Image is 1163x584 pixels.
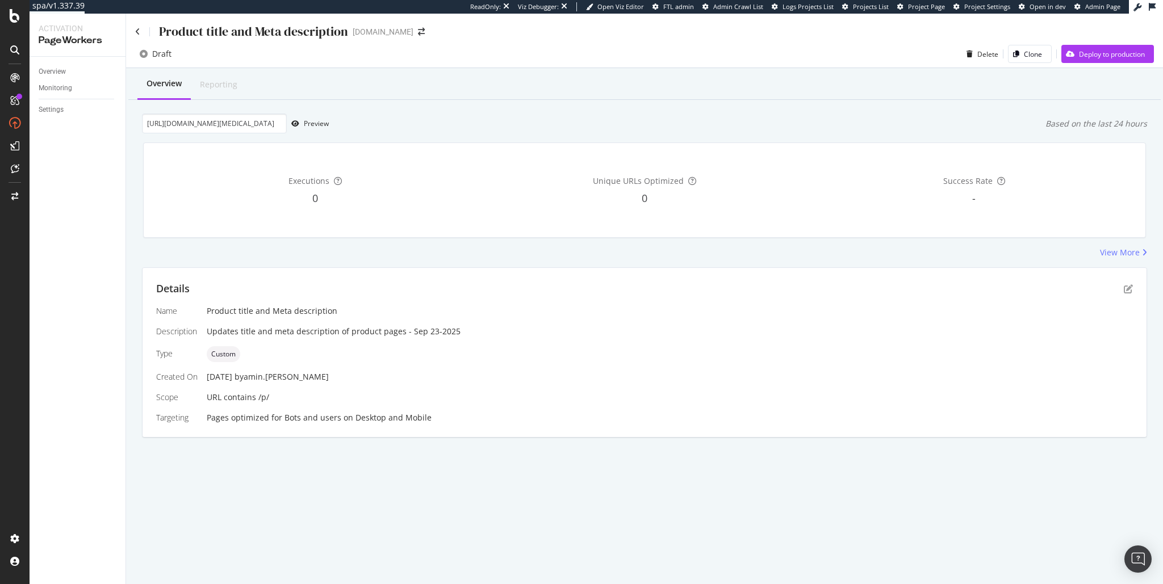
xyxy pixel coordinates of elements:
[972,191,976,205] span: -
[287,115,329,133] button: Preview
[235,371,329,383] div: by amin.[PERSON_NAME]
[943,175,993,186] span: Success Rate
[1124,545,1152,573] div: Open Intercom Messenger
[652,2,694,11] a: FTL admin
[353,26,413,37] div: [DOMAIN_NAME]
[152,48,171,60] div: Draft
[39,82,118,94] a: Monitoring
[207,412,1133,423] div: Pages optimized for on
[156,392,198,403] div: Scope
[908,2,945,11] span: Project Page
[207,371,1133,383] div: [DATE]
[39,66,118,78] a: Overview
[156,371,198,383] div: Created On
[285,412,341,423] div: Bots and users
[783,2,834,11] span: Logs Projects List
[156,348,198,359] div: Type
[597,2,644,11] span: Open Viz Editor
[953,2,1010,11] a: Project Settings
[156,282,190,296] div: Details
[355,412,432,423] div: Desktop and Mobile
[39,104,118,116] a: Settings
[702,2,763,11] a: Admin Crawl List
[39,82,72,94] div: Monitoring
[1074,2,1120,11] a: Admin Page
[663,2,694,11] span: FTL admin
[1124,284,1133,293] div: pen-to-square
[200,79,237,90] div: Reporting
[207,346,240,362] div: neutral label
[288,175,329,186] span: Executions
[156,326,198,337] div: Description
[211,351,236,358] span: Custom
[593,175,684,186] span: Unique URLs Optimized
[853,2,889,11] span: Projects List
[1100,247,1147,258] a: View More
[418,28,425,36] div: arrow-right-arrow-left
[586,2,644,11] a: Open Viz Editor
[304,119,329,128] div: Preview
[1024,49,1042,59] div: Clone
[135,28,140,36] a: Click to go back
[1008,45,1052,63] button: Clone
[964,2,1010,11] span: Project Settings
[142,114,287,133] input: Preview your optimization on a URL
[772,2,834,11] a: Logs Projects List
[39,66,66,78] div: Overview
[518,2,559,11] div: Viz Debugger:
[207,305,1133,317] div: Product title and Meta description
[1019,2,1066,11] a: Open in dev
[1100,247,1140,258] div: View More
[642,191,647,205] span: 0
[713,2,763,11] span: Admin Crawl List
[207,392,269,402] span: URL contains /p/
[470,2,501,11] div: ReadOnly:
[39,104,64,116] div: Settings
[977,49,998,59] div: Delete
[39,23,116,34] div: Activation
[1061,45,1154,63] button: Deploy to production
[156,412,198,423] div: Targeting
[312,191,318,205] span: 0
[1045,118,1147,129] div: Based on the last 24 hours
[962,45,998,63] button: Delete
[159,23,348,40] div: Product title and Meta description
[156,305,198,317] div: Name
[39,34,116,47] div: PageWorkers
[897,2,945,11] a: Project Page
[147,78,182,89] div: Overview
[207,326,1133,337] div: Updates title and meta description of product pages - Sep 23-2025
[1085,2,1120,11] span: Admin Page
[1030,2,1066,11] span: Open in dev
[1079,49,1145,59] div: Deploy to production
[842,2,889,11] a: Projects List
